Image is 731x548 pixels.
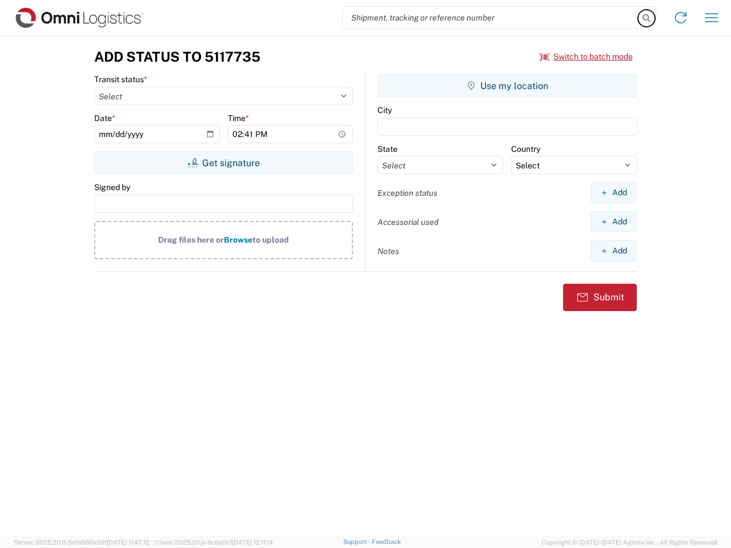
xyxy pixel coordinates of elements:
[372,538,401,545] a: Feedback
[94,74,147,84] label: Transit status
[377,246,399,256] label: Notes
[377,217,439,227] label: Accessorial used
[94,151,353,174] button: Get signature
[377,188,437,198] label: Exception status
[343,7,638,29] input: Shipment, tracking or reference number
[14,539,150,546] span: Server: 2025.20.0-5efa686e39f
[158,235,224,244] span: Drag files here or
[155,539,273,546] span: Client: 2025.20.0-8c6e0cf
[228,113,249,123] label: Time
[107,539,150,546] span: [DATE] 11:47:12
[232,539,273,546] span: [DATE] 12:11:14
[224,235,252,244] span: Browse
[511,144,540,154] label: Country
[377,74,637,97] button: Use my location
[377,105,392,115] label: City
[541,537,717,547] span: Copyright © [DATE]-[DATE] Agistix Inc., All Rights Reserved
[540,47,633,66] button: Switch to batch mode
[377,144,397,154] label: State
[563,284,637,311] button: Submit
[94,182,130,192] label: Signed by
[591,211,637,232] button: Add
[591,240,637,261] button: Add
[343,538,372,545] a: Support
[94,49,260,65] h3: Add Status to 5117735
[94,113,115,123] label: Date
[591,182,637,203] button: Add
[252,235,289,244] span: to upload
